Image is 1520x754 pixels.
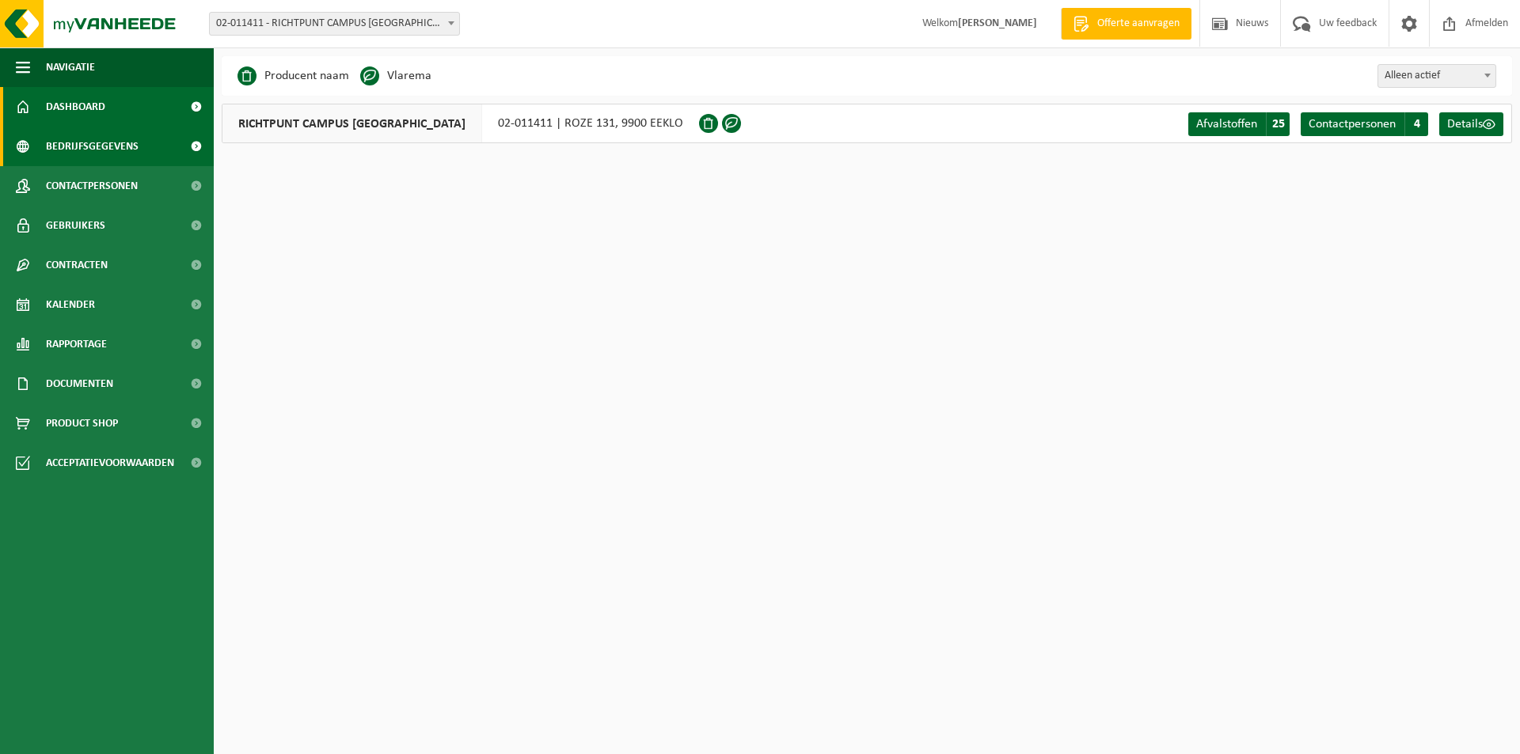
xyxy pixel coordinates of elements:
[1301,112,1428,136] a: Contactpersonen 4
[222,104,699,143] div: 02-011411 | ROZE 131, 9900 EEKLO
[360,64,431,88] li: Vlarema
[1196,118,1257,131] span: Afvalstoffen
[46,285,95,324] span: Kalender
[46,324,107,364] span: Rapportage
[209,12,460,36] span: 02-011411 - RICHTPUNT CAMPUS EEKLO - EEKLO
[46,87,105,127] span: Dashboard
[1447,118,1483,131] span: Details
[958,17,1037,29] strong: [PERSON_NAME]
[1377,64,1496,88] span: Alleen actief
[1439,112,1503,136] a: Details
[1188,112,1290,136] a: Afvalstoffen 25
[1309,118,1396,131] span: Contactpersonen
[46,404,118,443] span: Product Shop
[1404,112,1428,136] span: 4
[237,64,349,88] li: Producent naam
[210,13,459,35] span: 02-011411 - RICHTPUNT CAMPUS EEKLO - EEKLO
[1061,8,1191,40] a: Offerte aanvragen
[46,166,138,206] span: Contactpersonen
[1378,65,1495,87] span: Alleen actief
[46,47,95,87] span: Navigatie
[1093,16,1184,32] span: Offerte aanvragen
[46,364,113,404] span: Documenten
[46,245,108,285] span: Contracten
[1266,112,1290,136] span: 25
[222,104,482,142] span: RICHTPUNT CAMPUS [GEOGRAPHIC_DATA]
[46,127,139,166] span: Bedrijfsgegevens
[46,206,105,245] span: Gebruikers
[46,443,174,483] span: Acceptatievoorwaarden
